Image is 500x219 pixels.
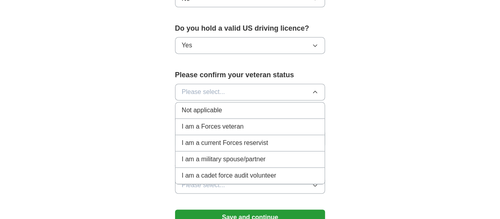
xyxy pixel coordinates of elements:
[182,106,222,115] span: Not applicable
[175,37,325,54] button: Yes
[182,41,192,50] span: Yes
[182,180,225,190] span: Please select...
[175,177,325,194] button: Please select...
[175,84,325,100] button: Please select...
[175,70,325,80] label: Please confirm your veteran status
[182,122,244,131] span: I am a Forces veteran
[182,138,268,148] span: I am a current Forces reservist
[182,154,266,164] span: I am a military spouse/partner
[182,171,276,180] span: I am a cadet force audit volunteer
[175,23,325,34] label: Do you hold a valid US driving licence?
[182,87,225,97] span: Please select...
